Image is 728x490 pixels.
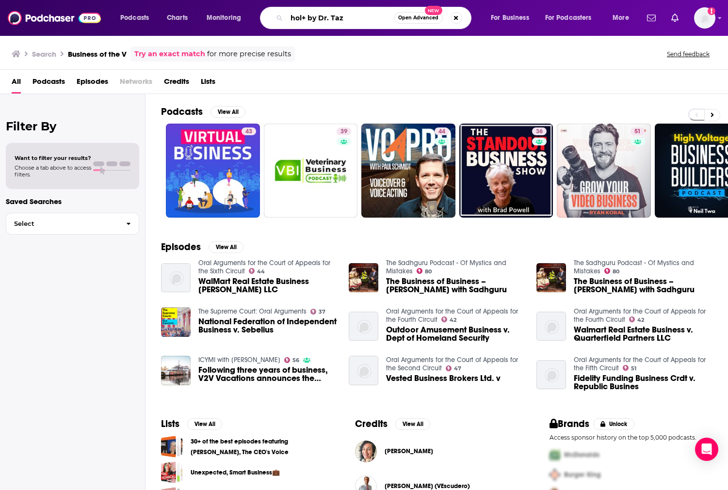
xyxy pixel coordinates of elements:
[613,269,619,274] span: 80
[349,263,378,293] img: The Business of Business – K. V. Kamath with Sadhguru
[604,268,620,274] a: 80
[164,74,189,94] a: Credits
[201,74,215,94] span: Lists
[664,50,712,58] button: Send feedback
[264,124,358,218] a: 39
[536,263,566,293] img: The Business of Business – K. V. Kamath with Sadhguru
[207,48,291,60] span: for more precise results
[166,124,260,218] a: 43
[32,74,65,94] a: Podcasts
[574,277,712,294] a: The Business of Business – K. V. Kamath with Sadhguru
[386,326,525,342] span: Outdoor Amusement Business v. Dept of Homeland Security
[386,277,525,294] a: The Business of Business – K. V. Kamath with Sadhguru
[113,10,162,26] button: open menu
[557,124,651,218] a: 51
[694,7,715,29] button: Show profile menu
[32,49,56,59] h3: Search
[484,10,541,26] button: open menu
[574,356,706,372] a: Oral Arguments for the Court of Appeals for the Fifth Circuit
[446,365,462,371] a: 47
[6,221,118,227] span: Select
[198,307,307,316] a: The Supreme Court: Oral Arguments
[242,127,256,135] a: 43
[207,11,241,25] span: Monitoring
[386,374,501,382] span: Vested Business Brokers Ltd. v
[245,127,252,137] span: 43
[394,12,443,24] button: Open AdvancedNew
[564,471,601,479] span: Burger King
[191,467,280,478] a: Unexpected, Smart Business💼
[161,263,191,293] img: WalMart Real Estate Business v. Eastwood LLC
[564,451,599,459] span: McDonalds
[536,360,566,390] a: Fidelity Funding Business Crdt v. Republic Busines
[15,164,91,178] span: Choose a tab above to access filters.
[629,316,645,322] a: 42
[574,307,706,324] a: Oral Arguments for the Court of Appeals for the Fourth Circuit
[6,119,139,133] h2: Filter By
[623,365,637,371] a: 51
[438,127,445,137] span: 44
[120,74,152,94] span: Networks
[539,10,606,26] button: open menu
[385,482,470,490] span: [PERSON_NAME] (VEscudero)
[395,418,430,430] button: View All
[198,356,280,364] a: ICYMI with Al Ferraby
[6,213,139,235] button: Select
[198,317,337,334] a: National Federation of Independent Business v. Sebelius
[310,309,326,315] a: 37
[161,356,191,385] img: Following three years of business, V2V Vacations announces the business is closed for good
[536,312,566,341] img: Walmart Real Estate Business v. Quarterfield Partners LLC
[546,445,564,465] img: First Pro Logo
[120,11,149,25] span: Podcasts
[161,418,222,430] a: ListsView All
[198,277,337,294] span: WalMart Real Estate Business [PERSON_NAME] LLC
[435,127,449,135] a: 44
[200,10,254,26] button: open menu
[349,312,378,341] img: Outdoor Amusement Business v. Dept of Homeland Security
[643,10,660,26] a: Show notifications dropdown
[386,277,525,294] span: The Business of Business – [PERSON_NAME] with Sadhguru
[454,366,461,371] span: 47
[355,418,388,430] h2: Credits
[198,259,330,275] a: Oral Arguments for the Court of Appeals for the Sixth Circuit
[161,307,191,337] img: National Federation of Independent Business v. Sebelius
[695,438,718,461] div: Open Intercom Messenger
[385,482,470,490] a: Víctor Escudero (VEscudero)
[6,197,139,206] p: Saved Searches
[593,418,634,430] button: Unlock
[191,436,324,458] a: 30+ of the best episodes featuring [PERSON_NAME], The CEO's Voice
[386,307,518,324] a: Oral Arguments for the Court of Appeals for the Fourth Circuit
[425,6,442,15] span: New
[574,259,694,275] a: The Sadhguru Podcast - Of Mystics and Mistakes
[77,74,108,94] a: Episodes
[198,366,337,382] a: Following three years of business, V2V Vacations announces the business is closed for good
[613,11,629,25] span: More
[161,418,179,430] h2: Lists
[161,106,203,118] h2: Podcasts
[441,316,457,322] a: 42
[349,356,378,385] img: Vested Business Brokers Ltd. v
[15,155,91,161] span: Want to filter your results?
[631,127,645,135] a: 51
[355,418,430,430] a: CreditsView All
[292,358,299,363] span: 56
[187,418,222,430] button: View All
[606,10,641,26] button: open menu
[161,436,183,458] a: 30+ of the best episodes featuring Gina Balarin, The CEO's Voice
[134,48,205,60] a: Try an exact match
[161,106,245,118] a: PodcastsView All
[12,74,21,94] a: All
[361,124,455,218] a: 44
[425,269,432,274] span: 80
[491,11,529,25] span: For Business
[545,11,592,25] span: For Podcasters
